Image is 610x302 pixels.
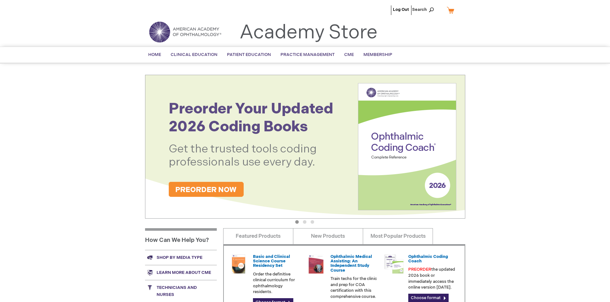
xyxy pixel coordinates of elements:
a: Most Popular Products [363,228,433,244]
p: Order the definitive clinical curriculum for ophthalmology residents. [253,271,302,295]
a: Basic and Clinical Science Course Residency Set [253,254,290,268]
a: Choose format [408,294,449,302]
img: CODNGU.png [384,254,403,274]
font: PREORDER [408,267,431,272]
h1: How Can We Help You? [145,228,217,250]
a: Log Out [393,7,409,12]
button: 3 of 3 [311,220,314,224]
a: Patient Education [222,47,276,63]
a: Academy Store [240,21,378,44]
span: Home [148,52,161,57]
img: 0219007u_51.png [306,254,326,274]
img: 02850963u_47.png [229,254,248,274]
button: 2 of 3 [303,220,306,224]
a: Clinical Education [166,47,222,63]
span: Membership [363,52,392,57]
a: New Products [293,228,363,244]
span: Search [412,3,436,16]
a: Featured Products [223,228,293,244]
button: 1 of 3 [295,220,299,224]
p: Train techs for the clinic and prep for COA certification with this comprehensive course. [330,276,379,299]
span: CME [344,52,354,57]
span: Patient Education [227,52,271,57]
a: Learn more about CME [145,265,217,280]
a: Membership [359,47,397,63]
a: CME [339,47,359,63]
a: Technicians and nurses [145,280,217,302]
a: Practice Management [276,47,339,63]
span: Practice Management [281,52,335,57]
span: Clinical Education [171,52,217,57]
p: the updated 2026 book or immediately access the online version [DATE]. [408,267,457,290]
a: Shop by media type [145,250,217,265]
a: Ophthalmic Coding Coach [408,254,448,264]
a: Ophthalmic Medical Assisting: An Independent Study Course [330,254,372,273]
